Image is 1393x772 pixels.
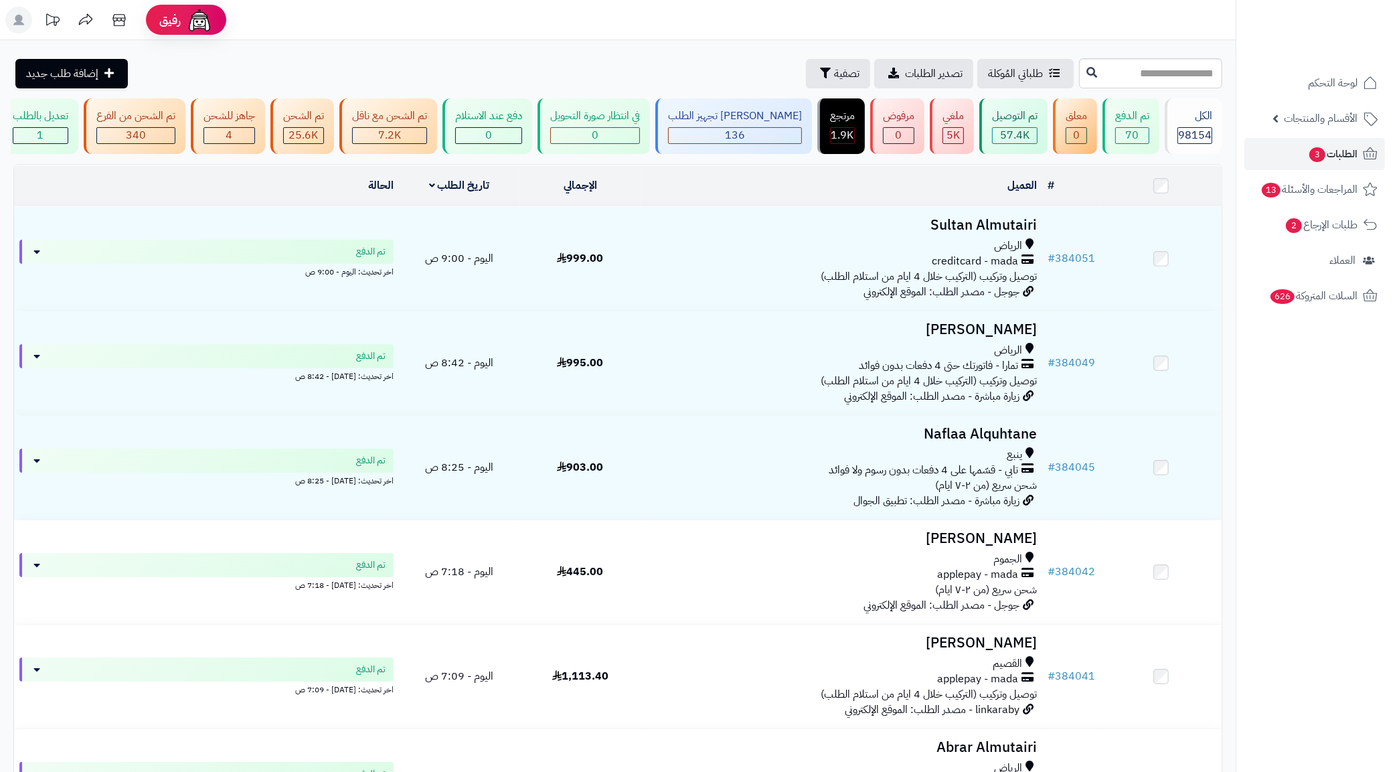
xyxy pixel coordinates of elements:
[19,264,394,278] div: اخر تحديث: اليوم - 9:00 ص
[1244,138,1385,170] a: الطلبات3
[356,245,386,258] span: تم الدفع
[646,322,1038,337] h3: [PERSON_NAME]
[821,373,1038,389] span: توصيل وتركيب (التركيب خلال 4 ايام من استلام الطلب)
[668,108,802,124] div: [PERSON_NAME] تجهيز الطلب
[943,128,963,143] div: 5029
[1244,244,1385,277] a: العملاء
[283,108,324,124] div: تم الشحن
[834,66,859,82] span: تصفية
[188,98,268,154] a: جاهز للشحن 4
[1260,180,1358,199] span: المراجعات والأسئلة
[186,7,213,33] img: ai-face.png
[485,127,492,143] span: 0
[995,238,1023,254] span: الرياض
[368,177,394,194] a: الحالة
[993,128,1037,143] div: 57356
[669,128,801,143] div: 136
[425,668,493,684] span: اليوم - 7:09 ص
[1329,251,1356,270] span: العملاء
[557,459,603,475] span: 903.00
[19,577,394,591] div: اخر تحديث: [DATE] - 7:18 ص
[557,564,603,580] span: 445.00
[440,98,535,154] a: دفع عند الاستلام 0
[646,427,1038,442] h3: Naflaa Alquhtane
[19,682,394,696] div: اخر تحديث: [DATE] - 7:09 ص
[159,12,181,28] span: رفيق
[725,127,745,143] span: 136
[425,250,493,266] span: اليوم - 9:00 ص
[874,59,973,88] a: تصدير الطلبات
[927,98,977,154] a: ملغي 5K
[936,582,1038,598] span: شحن سريع (من ٢-٧ ايام)
[821,686,1038,702] span: توصيل وتركيب (التركيب خلال 4 ايام من استلام الطلب)
[551,128,639,143] div: 0
[988,66,1043,82] span: طلباتي المُوكلة
[35,7,69,37] a: تحديثات المنصة
[456,128,521,143] div: 0
[806,59,870,88] button: تصفية
[845,702,1020,718] span: linkaraby - مصدر الطلب: الموقع الإلكتروني
[993,656,1023,672] span: القصيم
[425,564,493,580] span: اليوم - 7:18 ص
[289,127,319,143] span: 25.6K
[425,459,493,475] span: اليوم - 8:25 ص
[646,531,1038,546] h3: [PERSON_NAME]
[564,177,597,194] a: الإجمالي
[932,254,1019,269] span: creditcard - mada
[19,368,394,382] div: اخر تحديث: [DATE] - 8:42 ص
[15,59,128,88] a: إضافة طلب جديد
[378,127,401,143] span: 7.2K
[936,477,1038,493] span: شحن سريع (من ٢-٧ ايام)
[204,128,254,143] div: 4
[1286,218,1302,233] span: 2
[1008,177,1038,194] a: العميل
[1048,250,1096,266] a: #384051
[1100,98,1162,154] a: تم الدفع 70
[550,108,640,124] div: في انتظار صورة التحويل
[1308,145,1358,163] span: الطلبات
[203,108,255,124] div: جاهز للشحن
[1262,183,1281,198] span: 13
[868,98,927,154] a: مرفوض 0
[557,355,603,371] span: 995.00
[455,108,522,124] div: دفع عند الاستلام
[1048,668,1096,684] a: #384041
[943,108,964,124] div: ملغي
[1048,564,1056,580] span: #
[864,284,1020,300] span: جوجل - مصدر الطلب: الموقع الإلكتروني
[1066,108,1087,124] div: معلق
[1048,355,1096,371] a: #384049
[356,350,386,363] span: تم الدفع
[829,463,1019,478] span: تابي - قسّمها على 4 دفعات بدون رسوم ولا فوائد
[947,127,960,143] span: 5K
[1048,459,1056,475] span: #
[883,108,914,124] div: مرفوض
[26,66,98,82] span: إضافة طلب جديد
[646,635,1038,651] h3: [PERSON_NAME]
[821,268,1038,285] span: توصيل وتركيب (التركيب خلال 4 ايام من استلام الطلب)
[19,473,394,487] div: اخر تحديث: [DATE] - 8:25 ص
[646,218,1038,233] h3: Sultan Almutairi
[864,597,1020,613] span: جوجل - مصدر الطلب: الموقع الإلكتروني
[1244,67,1385,99] a: لوحة التحكم
[992,108,1038,124] div: تم التوصيل
[977,59,1074,88] a: طلباتي المُوكلة
[1244,280,1385,312] a: السلات المتروكة626
[1116,128,1149,143] div: 70
[1271,289,1295,304] span: 626
[1048,564,1096,580] a: #384042
[1115,108,1149,124] div: تم الدفع
[592,127,598,143] span: 0
[81,98,188,154] a: تم الشحن من الفرع 340
[1048,177,1055,194] a: #
[1048,355,1056,371] span: #
[1048,250,1056,266] span: #
[284,128,323,143] div: 25572
[653,98,815,154] a: [PERSON_NAME] تجهيز الطلب 136
[831,127,854,143] span: 1.9K
[96,108,175,124] div: تم الشحن من الفرع
[938,567,1019,583] span: applepay - mada
[977,98,1050,154] a: تم التوصيل 57.4K
[1308,74,1358,92] span: لوحة التحكم
[13,128,68,143] div: 1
